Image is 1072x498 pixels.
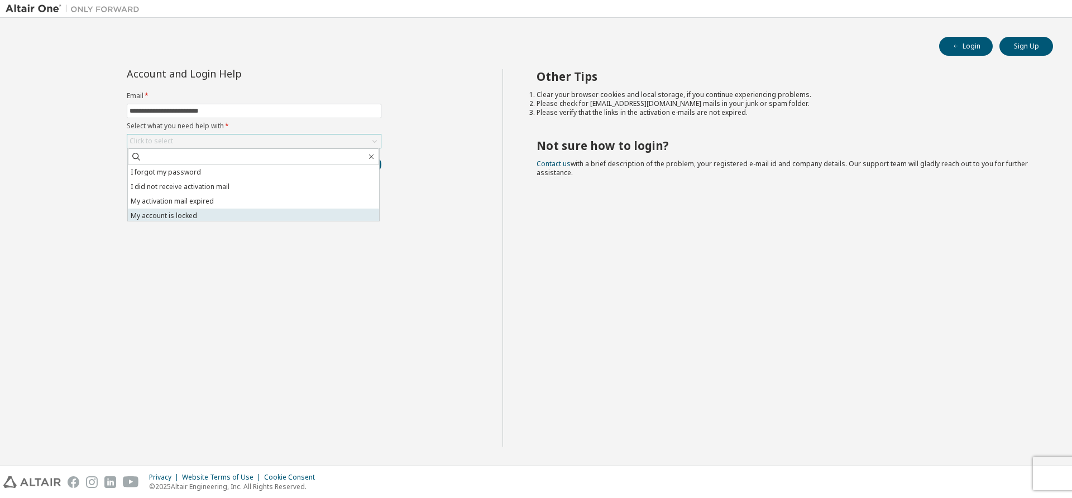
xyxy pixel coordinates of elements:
[127,69,331,78] div: Account and Login Help
[537,90,1033,99] li: Clear your browser cookies and local storage, if you continue experiencing problems.
[104,476,116,488] img: linkedin.svg
[537,159,571,168] a: Contact us
[264,473,322,482] div: Cookie Consent
[130,137,173,146] div: Click to select
[6,3,145,14] img: Altair One
[537,108,1033,117] li: Please verify that the links in the activation e-mails are not expired.
[127,122,381,130] label: Select what you need help with
[127,134,381,148] div: Click to select
[128,165,379,180] li: I forgot my password
[149,482,322,491] p: © 2025 Altair Engineering, Inc. All Rights Reserved.
[86,476,98,488] img: instagram.svg
[68,476,79,488] img: facebook.svg
[537,69,1033,84] h2: Other Tips
[537,99,1033,108] li: Please check for [EMAIL_ADDRESS][DOMAIN_NAME] mails in your junk or spam folder.
[999,37,1053,56] button: Sign Up
[537,138,1033,153] h2: Not sure how to login?
[149,473,182,482] div: Privacy
[3,476,61,488] img: altair_logo.svg
[939,37,993,56] button: Login
[127,91,381,100] label: Email
[537,159,1028,177] span: with a brief description of the problem, your registered e-mail id and company details. Our suppo...
[123,476,139,488] img: youtube.svg
[182,473,264,482] div: Website Terms of Use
